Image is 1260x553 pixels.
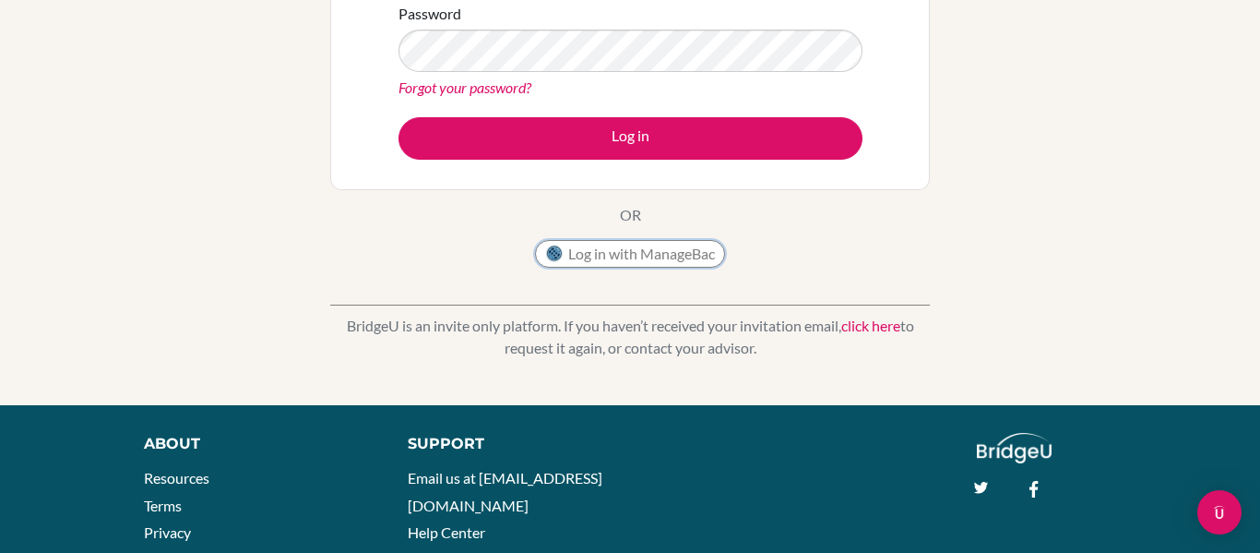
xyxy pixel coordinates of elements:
[144,433,366,455] div: About
[408,469,602,514] a: Email us at [EMAIL_ADDRESS][DOMAIN_NAME]
[977,433,1052,463] img: logo_white@2x-f4f0deed5e89b7ecb1c2cc34c3e3d731f90f0f143d5ea2071677605dd97b5244.png
[408,523,485,541] a: Help Center
[535,240,725,268] button: Log in with ManageBac
[144,497,182,514] a: Terms
[408,433,612,455] div: Support
[1197,490,1242,535] div: Open Intercom Messenger
[398,3,461,25] label: Password
[144,523,191,541] a: Privacy
[398,78,531,96] a: Forgot your password?
[620,204,641,226] p: OR
[841,317,900,334] a: click here
[144,469,209,487] a: Resources
[330,315,930,359] p: BridgeU is an invite only platform. If you haven’t received your invitation email, to request it ...
[398,117,862,160] button: Log in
